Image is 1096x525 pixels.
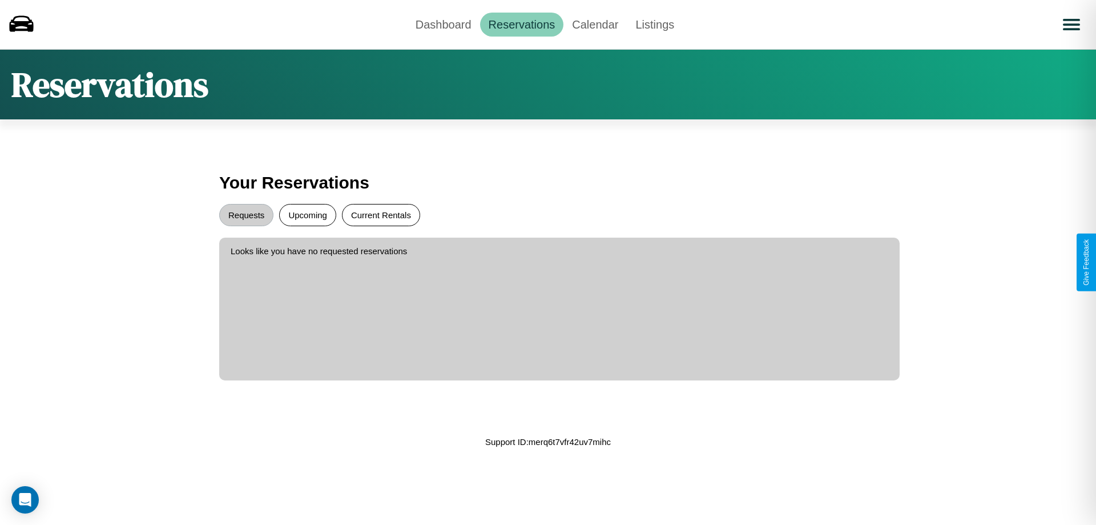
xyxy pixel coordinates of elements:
[279,204,336,226] button: Upcoming
[480,13,564,37] a: Reservations
[219,167,877,198] h3: Your Reservations
[1082,239,1090,286] div: Give Feedback
[1055,9,1087,41] button: Open menu
[11,61,208,108] h1: Reservations
[563,13,627,37] a: Calendar
[342,204,420,226] button: Current Rentals
[627,13,683,37] a: Listings
[11,486,39,514] div: Open Intercom Messenger
[219,204,273,226] button: Requests
[407,13,480,37] a: Dashboard
[231,243,888,259] p: Looks like you have no requested reservations
[485,434,611,450] p: Support ID: merq6t7vfr42uv7mihc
